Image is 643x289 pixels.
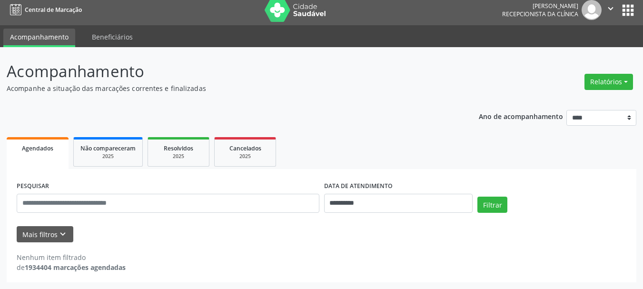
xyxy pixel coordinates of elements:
button: Mais filtroskeyboard_arrow_down [17,226,73,243]
span: Cancelados [229,144,261,152]
p: Ano de acompanhamento [479,110,563,122]
button: apps [620,2,636,19]
span: Agendados [22,144,53,152]
span: Central de Marcação [25,6,82,14]
div: 2025 [155,153,202,160]
label: DATA DE ATENDIMENTO [324,179,393,194]
i: keyboard_arrow_down [58,229,68,239]
button: Relatórios [584,74,633,90]
div: [PERSON_NAME] [502,2,578,10]
label: PESQUISAR [17,179,49,194]
div: Nenhum item filtrado [17,252,126,262]
div: de [17,262,126,272]
button: Filtrar [477,197,507,213]
a: Central de Marcação [7,2,82,18]
p: Acompanhamento [7,60,447,83]
div: 2025 [221,153,269,160]
span: Resolvidos [164,144,193,152]
span: Recepcionista da clínica [502,10,578,18]
strong: 1934404 marcações agendadas [25,263,126,272]
a: Acompanhamento [3,29,75,47]
i:  [605,3,616,14]
a: Beneficiários [85,29,139,45]
span: Não compareceram [80,144,136,152]
div: 2025 [80,153,136,160]
p: Acompanhe a situação das marcações correntes e finalizadas [7,83,447,93]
